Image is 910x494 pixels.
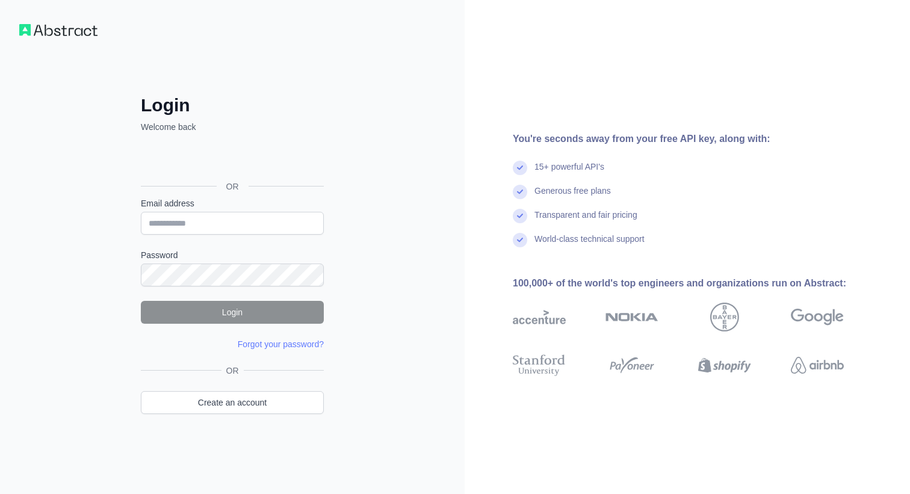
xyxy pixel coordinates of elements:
[141,391,324,414] a: Create an account
[534,233,645,257] div: World-class technical support
[141,94,324,116] h2: Login
[513,352,566,378] img: stanford university
[19,24,97,36] img: Workflow
[605,352,658,378] img: payoneer
[710,303,739,332] img: bayer
[513,161,527,175] img: check mark
[221,365,244,377] span: OR
[534,209,637,233] div: Transparent and fair pricing
[141,197,324,209] label: Email address
[141,301,324,324] button: Login
[141,249,324,261] label: Password
[605,303,658,332] img: nokia
[698,352,751,378] img: shopify
[791,303,844,332] img: google
[513,303,566,332] img: accenture
[513,209,527,223] img: check mark
[141,121,324,133] p: Welcome back
[513,233,527,247] img: check mark
[135,146,327,173] iframe: Botón de Acceder con Google
[513,132,882,146] div: You're seconds away from your free API key, along with:
[791,352,844,378] img: airbnb
[534,161,604,185] div: 15+ powerful API's
[534,185,611,209] div: Generous free plans
[513,276,882,291] div: 100,000+ of the world's top engineers and organizations run on Abstract:
[238,339,324,349] a: Forgot your password?
[513,185,527,199] img: check mark
[217,181,249,193] span: OR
